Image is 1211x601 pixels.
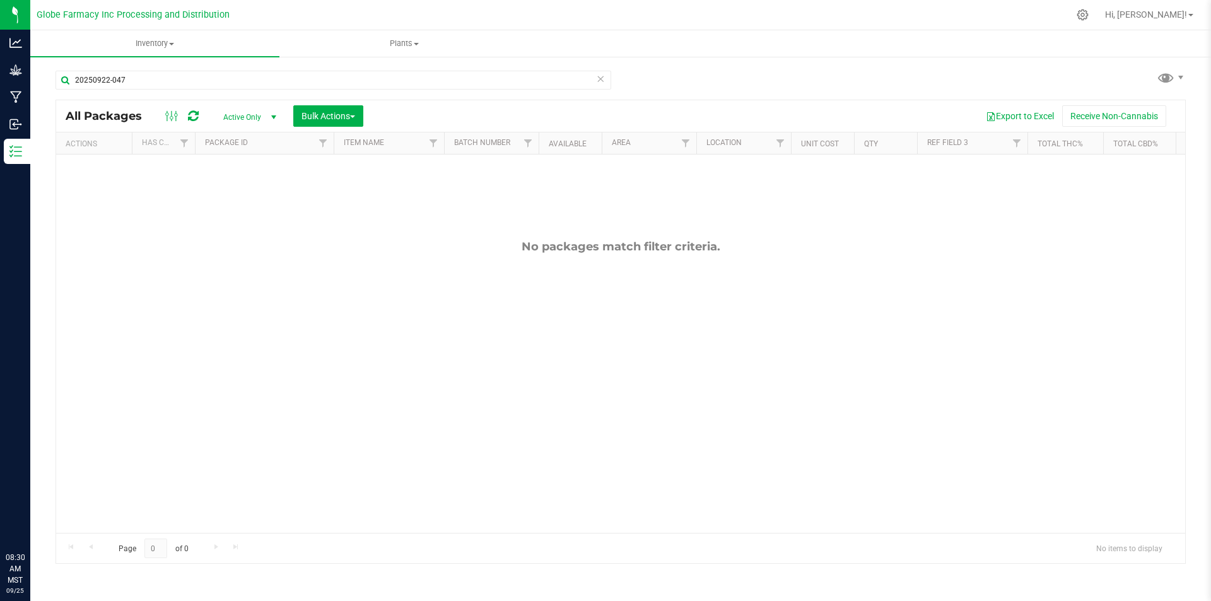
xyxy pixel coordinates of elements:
[596,71,605,87] span: Clear
[1007,132,1027,154] a: Filter
[30,38,279,49] span: Inventory
[30,30,279,57] a: Inventory
[37,498,52,513] iframe: Resource center unread badge
[549,139,587,148] a: Available
[454,138,510,147] a: Batch Number
[37,9,230,20] span: Globe Farmacy Inc Processing and Distribution
[801,139,839,148] a: Unit Cost
[927,138,968,147] a: Ref Field 3
[1086,539,1173,557] span: No items to display
[9,64,22,76] inline-svg: Grow
[132,132,195,155] th: Has COA
[676,132,696,154] a: Filter
[108,539,199,558] span: Page of 0
[66,139,127,148] div: Actions
[1113,139,1158,148] a: Total CBD%
[1062,105,1166,127] button: Receive Non-Cannabis
[1075,9,1091,21] div: Manage settings
[6,586,25,595] p: 09/25
[978,105,1062,127] button: Export to Excel
[205,138,248,147] a: Package ID
[9,145,22,158] inline-svg: Inventory
[313,132,334,154] a: Filter
[56,71,611,90] input: Search Package ID, Item Name, SKU, Lot or Part Number...
[293,105,363,127] button: Bulk Actions
[56,240,1185,254] div: No packages match filter criteria.
[174,132,195,154] a: Filter
[1038,139,1083,148] a: Total THC%
[612,138,631,147] a: Area
[279,30,529,57] a: Plants
[423,132,444,154] a: Filter
[344,138,384,147] a: Item Name
[518,132,539,154] a: Filter
[770,132,791,154] a: Filter
[864,139,878,148] a: Qty
[6,552,25,586] p: 08:30 AM MST
[301,111,355,121] span: Bulk Actions
[280,38,528,49] span: Plants
[9,118,22,131] inline-svg: Inbound
[1105,9,1187,20] span: Hi, [PERSON_NAME]!
[9,91,22,103] inline-svg: Manufacturing
[13,500,50,538] iframe: Resource center
[706,138,742,147] a: Location
[66,109,155,123] span: All Packages
[9,37,22,49] inline-svg: Analytics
